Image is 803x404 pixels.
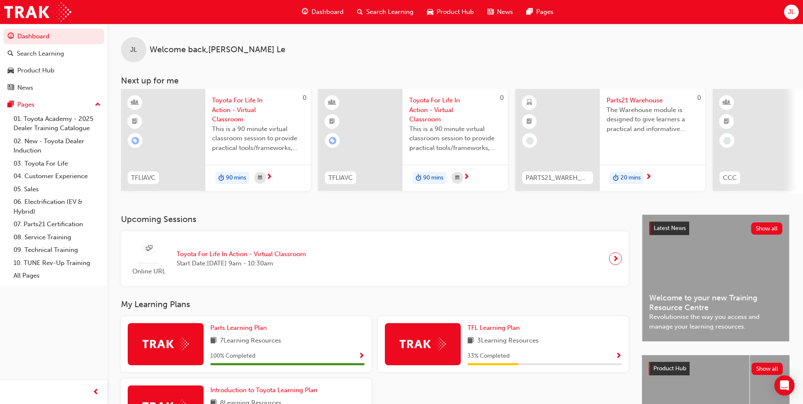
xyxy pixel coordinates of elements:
[93,387,99,398] span: prev-icon
[526,137,534,144] span: learningRecordVerb_NONE-icon
[427,7,433,17] span: car-icon
[645,174,652,181] span: next-icon
[526,7,533,17] span: pages-icon
[723,137,731,144] span: learningRecordVerb_NONE-icon
[437,7,474,17] span: Product Hub
[17,66,54,75] div: Product Hub
[132,116,138,127] span: booktick-icon
[10,231,104,244] a: 08. Service Training
[329,137,336,144] span: learningRecordVerb_ENROLL-icon
[130,45,137,55] span: JL
[3,80,104,96] a: News
[526,116,532,127] span: booktick-icon
[318,89,508,191] a: 0TFLIAVCToyota For Life In Action - Virtual ClassroomThis is a 90 minute virtual classroom sessio...
[358,351,365,361] button: Show Progress
[266,174,272,181] span: next-icon
[8,50,13,58] span: search-icon
[10,170,104,183] a: 04. Customer Experience
[210,336,217,346] span: book-icon
[420,3,481,21] a: car-iconProduct Hub
[10,183,104,196] a: 05. Sales
[10,257,104,270] a: 10. TUNE Rev-Up Training
[357,7,363,17] span: search-icon
[303,94,306,102] span: 0
[4,3,71,21] img: Trak
[218,173,224,184] span: duration-icon
[121,214,628,224] h3: Upcoming Sessions
[350,3,420,21] a: search-iconSearch Learning
[17,100,35,110] div: Pages
[121,89,311,191] a: 0TFLIAVCToyota For Life In Action - Virtual ClassroomThis is a 90 minute virtual classroom sessio...
[329,116,335,127] span: booktick-icon
[358,353,365,360] span: Show Progress
[526,97,532,108] span: learningResourceType_ELEARNING-icon
[774,375,795,396] div: Open Intercom Messenger
[142,337,189,350] img: Trak
[3,46,104,62] a: Search Learning
[210,385,321,395] a: Introduction to Toyota Learning Plan
[500,94,504,102] span: 0
[107,76,803,86] h3: Next up for me
[212,96,304,124] span: Toyota For Life In Action - Virtual Classroom
[649,222,782,235] a: Latest NewsShow all
[477,336,539,346] span: 3 Learning Resources
[95,99,101,110] span: up-icon
[3,97,104,112] button: Pages
[177,259,306,268] span: Start Date: [DATE] 9am - 10:30am
[649,312,782,331] span: Revolutionise the way you access and manage your learning resources.
[8,67,14,75] span: car-icon
[146,243,152,254] span: sessionType_ONLINE_URL-icon
[613,173,619,184] span: duration-icon
[723,173,737,183] span: CCC
[226,173,246,183] span: 90 mins
[121,300,628,309] h3: My Learning Plans
[642,214,790,342] a: Latest NewsShow allWelcome to your new Training Resource CentreRevolutionise the way you access a...
[784,5,799,19] button: JL
[497,7,513,17] span: News
[258,173,262,183] span: calendar-icon
[302,7,308,17] span: guage-icon
[10,112,104,135] a: 01. Toyota Academy - 2025 Dealer Training Catalogue
[10,243,104,257] a: 09. Technical Training
[724,97,730,108] span: learningResourceType_INSTRUCTOR_LED-icon
[409,124,501,153] span: This is a 90 minute virtual classroom session to provide practical tools/frameworks, behaviours a...
[649,362,783,375] a: Product HubShow all
[487,7,494,17] span: news-icon
[455,173,459,183] span: calendar-icon
[653,365,686,372] span: Product Hub
[131,173,156,183] span: TFLIAVC
[467,324,520,332] span: TFL Learning Plan
[8,84,14,92] span: news-icon
[210,324,267,332] span: Parts Learning Plan
[752,363,783,375] button: Show all
[329,97,335,108] span: learningResourceType_INSTRUCTOR_LED-icon
[210,323,270,333] a: Parts Learning Plan
[649,293,782,312] span: Welcome to your new Training Resource Centre
[416,173,422,184] span: duration-icon
[481,3,520,21] a: news-iconNews
[615,353,622,360] span: Show Progress
[467,351,510,361] span: 33 % Completed
[17,49,64,59] div: Search Learning
[8,101,14,109] span: pages-icon
[526,173,590,183] span: PARTS21_WAREH_N1021_EL
[620,173,641,183] span: 20 mins
[467,323,523,333] a: TFL Learning Plan
[177,249,306,259] span: Toyota For Life In Action - Virtual Classroom
[467,336,474,346] span: book-icon
[423,173,443,183] span: 90 mins
[212,124,304,153] span: This is a 90 minute virtual classroom session to provide practical tools/frameworks, behaviours a...
[128,267,170,276] span: Online URL
[10,135,104,157] a: 02. New - Toyota Dealer Induction
[10,195,104,218] a: 06. Electrification (EV & Hybrid)
[210,351,255,361] span: 100 % Completed
[612,253,619,265] span: next-icon
[536,7,553,17] span: Pages
[10,269,104,282] a: All Pages
[128,238,622,280] a: Online URLToyota For Life In Action - Virtual ClassroomStart Date:[DATE] 9am - 10:30am
[3,63,104,78] a: Product Hub
[463,174,470,181] span: next-icon
[8,33,14,40] span: guage-icon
